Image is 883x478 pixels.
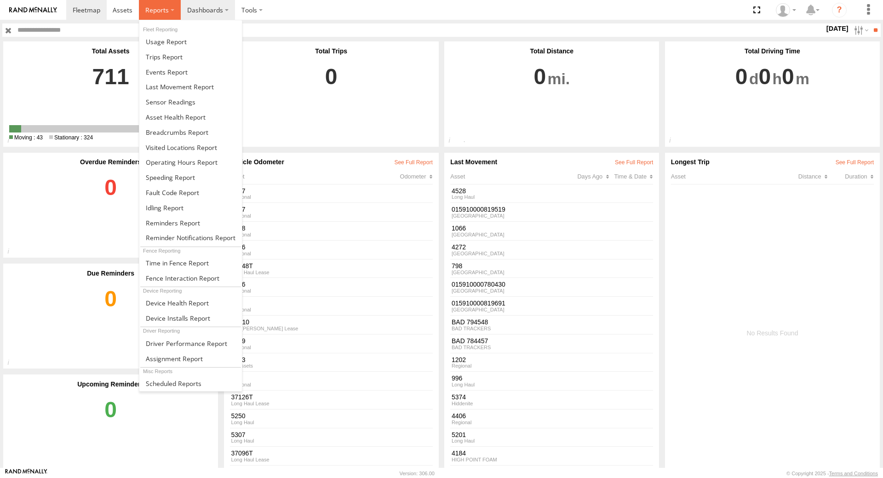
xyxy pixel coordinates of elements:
a: 37148T [231,262,429,270]
div: View Group Details [231,363,429,369]
a: 4288 [231,225,429,232]
a: 4184 [452,449,569,457]
a: Fence Interaction Report [139,271,242,286]
a: Service Reminder Notifications Report [139,230,242,246]
a: Sensor Readings [139,94,242,109]
a: 4406 [452,412,569,420]
div: Regional [452,363,569,369]
div: View Group Details [231,270,429,275]
div: View Group Details [231,438,429,443]
a: 5201 [452,431,569,439]
div: View Group Details [231,232,429,237]
div: HIGH POINT FOAM [452,457,569,462]
div: Total distance travelled by assets [444,137,464,147]
div: View Group Details [231,401,429,406]
a: 4557 [231,206,429,213]
a: BAD 794548 [452,318,569,326]
div: BAD TRACKERS [452,345,569,350]
div: View Group Details [231,326,429,331]
a: 37096T [231,449,429,457]
div: Long Haul [452,382,569,387]
div: Click to Sort [577,173,614,180]
div: View Group Details [231,288,429,294]
a: 5307 [231,431,429,439]
a: T3210 [231,318,429,326]
span: 0 [758,55,782,99]
a: Terms and Conditions [829,471,878,476]
a: 5176 [231,243,429,251]
div: Total driving time by Assets [665,137,685,147]
a: 015910000819691 [452,299,569,307]
div: [GEOGRAPHIC_DATA] [452,270,569,275]
div: Asset [450,173,577,180]
a: Trips Report [139,49,242,64]
a: 0 [450,55,653,117]
div: Hiddenite [452,401,569,406]
div: [GEOGRAPHIC_DATA] [452,213,569,219]
div: Total Distance [450,47,653,55]
div: BAD TRACKERS [452,326,569,331]
div: Last Movement [450,158,653,166]
div: Click to Sort [614,173,653,180]
a: 952 [231,299,429,307]
div: Regional [452,420,569,425]
span: 0 [735,55,759,99]
a: Scheduled Reports [139,376,242,391]
a: Visit our Website [5,469,47,478]
a: 5197 [231,187,429,195]
a: 1013 [231,356,429,364]
div: © Copyright 2025 - [786,471,878,476]
div: Asset [230,173,400,180]
div: Total Trips [230,47,433,55]
a: Driver Performance Report [139,336,242,351]
span: 0 [782,55,809,99]
a: 4272 [452,243,569,251]
a: Asset Health Report [139,109,242,125]
div: View Group Details [231,195,429,200]
a: Device Installs Report [139,311,242,326]
a: 5250 [231,412,429,420]
div: View Group Details [231,382,429,387]
div: Click to Sort [828,173,874,180]
div: Total Assets [9,47,212,55]
a: Assignment Report [139,351,242,366]
div: View Group Details [231,457,429,462]
a: Fleet Speed Report [139,170,242,185]
div: [GEOGRAPHIC_DATA] [452,251,569,256]
a: Time in Fences Report [139,255,242,271]
a: 996 [452,374,569,382]
a: Visited Locations Report [139,140,242,155]
a: 5079 [231,337,429,345]
div: Due Reminders [9,270,212,277]
a: Asset Operating Hours Report [139,155,242,170]
span: 324 [49,134,93,141]
div: Overdue Reminders [9,158,212,166]
a: 0 [9,388,212,474]
label: [DATE] [825,23,850,34]
div: Click to Sort [782,173,828,180]
a: Fault Code Report [139,185,242,200]
div: View Group Details [231,307,429,312]
a: Full Events Report [139,64,242,80]
a: 4528 [452,187,569,195]
a: Reminders Report [139,215,242,230]
i: ? [832,3,847,17]
div: [GEOGRAPHIC_DATA] [452,288,569,294]
div: [GEOGRAPHIC_DATA] [452,307,569,312]
span: 43 [9,134,43,141]
a: 015910000819519 [452,206,569,213]
div: Version: 306.00 [400,471,435,476]
a: 0 [9,166,212,252]
a: 711 [9,55,212,123]
a: 270 [231,374,429,382]
div: Click to Sort [400,173,433,180]
div: Total Driving Time [671,47,874,55]
div: View Group Details [231,251,429,256]
div: View Group Details [231,345,429,350]
a: Device Health Report [139,295,242,311]
div: Lorelei Moran [773,3,799,17]
div: Long Haul [452,438,569,443]
div: Total number of due reminder notifications generated from your asset reminders [3,359,23,369]
a: 37126T [231,393,429,401]
a: Last Movement Report [139,79,242,94]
